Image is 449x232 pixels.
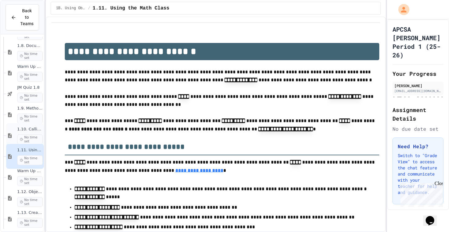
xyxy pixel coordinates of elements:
div: Chat with us now!Close [2,2,42,39]
span: 1.9. Method Signatures [17,106,43,111]
span: 1.8. Documentation with Comments and Preconditions [17,43,43,48]
span: 1.12. Objects - Instances of Classes [17,189,43,195]
div: My Account [392,2,411,17]
span: No time set [17,155,43,165]
iframe: chat widget [398,181,443,207]
span: No time set [17,134,43,144]
p: Switch to "Grade View" to access the chat feature and communicate with your teacher for help and ... [398,153,438,195]
span: / [88,6,90,11]
button: Back to Teams [6,4,39,30]
span: 1B. Using Objects [56,6,85,11]
span: No time set [17,51,43,61]
span: 1.10. Calling Class Methods [17,127,43,132]
span: Back to Teams [20,8,34,27]
h2: Your Progress [392,69,443,78]
span: No time set [17,93,43,102]
h3: Need Help? [398,143,438,150]
span: No time set [17,197,43,207]
iframe: chat widget [423,207,443,226]
span: 1.13. Creating and Initializing Objects: Constructors [17,210,43,215]
span: No time set [17,218,43,228]
div: [PERSON_NAME] [394,83,442,88]
h1: APCSA [PERSON_NAME] Period 1 (25-26) [392,25,443,59]
span: JM Quiz 1.8 [17,85,43,90]
span: No time set [17,72,43,82]
h2: Assignment Details [392,106,443,123]
span: No time set [17,176,43,186]
span: 1.11. Using the Math Class [93,5,170,12]
div: [EMAIL_ADDRESS][DOMAIN_NAME] [394,89,442,93]
div: No due date set [392,125,443,133]
span: 1.11. Using the Math Class [17,148,43,153]
span: No time set [17,114,43,123]
span: Warm Up 1.10-1.11 [17,168,43,174]
span: Warm Up 1.7-1.8 [17,64,43,69]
